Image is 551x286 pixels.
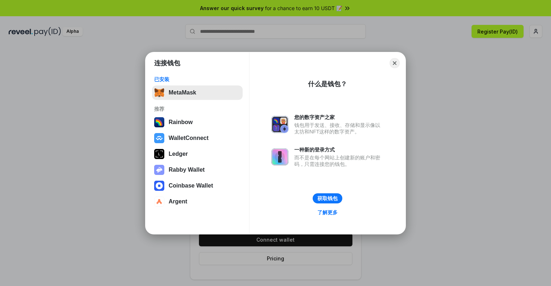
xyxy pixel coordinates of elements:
img: svg+xml,%3Csvg%20width%3D%2228%22%20height%3D%2228%22%20viewBox%3D%220%200%2028%2028%22%20fill%3D... [154,133,164,143]
img: svg+xml,%3Csvg%20width%3D%2228%22%20height%3D%2228%22%20viewBox%3D%220%200%2028%2028%22%20fill%3D... [154,197,164,207]
div: 推荐 [154,106,240,112]
div: WalletConnect [169,135,209,141]
button: Coinbase Wallet [152,179,243,193]
div: Coinbase Wallet [169,182,213,189]
div: 您的数字资产之家 [294,114,384,120]
button: Argent [152,194,243,209]
img: svg+xml,%3Csvg%20xmlns%3D%22http%3A%2F%2Fwww.w3.org%2F2000%2Fsvg%22%20fill%3D%22none%22%20viewBox... [271,116,288,133]
div: 获取钱包 [317,195,338,202]
h1: 连接钱包 [154,59,180,67]
div: Rainbow [169,119,193,126]
div: Rabby Wallet [169,167,205,173]
button: Ledger [152,147,243,161]
div: Argent [169,198,187,205]
img: svg+xml,%3Csvg%20fill%3D%22none%22%20height%3D%2233%22%20viewBox%3D%220%200%2035%2033%22%20width%... [154,88,164,98]
div: 已安装 [154,76,240,83]
img: svg+xml,%3Csvg%20xmlns%3D%22http%3A%2F%2Fwww.w3.org%2F2000%2Fsvg%22%20width%3D%2228%22%20height%3... [154,149,164,159]
div: 了解更多 [317,209,338,216]
img: svg+xml,%3Csvg%20xmlns%3D%22http%3A%2F%2Fwww.w3.org%2F2000%2Fsvg%22%20fill%3D%22none%22%20viewBox... [271,148,288,166]
div: 钱包用于发送、接收、存储和显示像以太坊和NFT这样的数字资产。 [294,122,384,135]
div: 什么是钱包？ [308,80,347,88]
div: 一种新的登录方式 [294,146,384,153]
img: svg+xml,%3Csvg%20xmlns%3D%22http%3A%2F%2Fwww.w3.org%2F2000%2Fsvg%22%20fill%3D%22none%22%20viewBox... [154,165,164,175]
img: svg+xml,%3Csvg%20width%3D%2228%22%20height%3D%2228%22%20viewBox%3D%220%200%2028%2028%22%20fill%3D... [154,181,164,191]
button: Close [390,58,400,68]
div: 而不是在每个网站上创建新的账户和密码，只需连接您的钱包。 [294,154,384,167]
a: 了解更多 [313,208,342,217]
button: MetaMask [152,85,243,100]
button: Rainbow [152,115,243,129]
button: WalletConnect [152,131,243,145]
button: 获取钱包 [313,193,342,203]
div: Ledger [169,151,188,157]
button: Rabby Wallet [152,163,243,177]
img: svg+xml,%3Csvg%20width%3D%22120%22%20height%3D%22120%22%20viewBox%3D%220%200%20120%20120%22%20fil... [154,117,164,127]
div: MetaMask [169,89,196,96]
